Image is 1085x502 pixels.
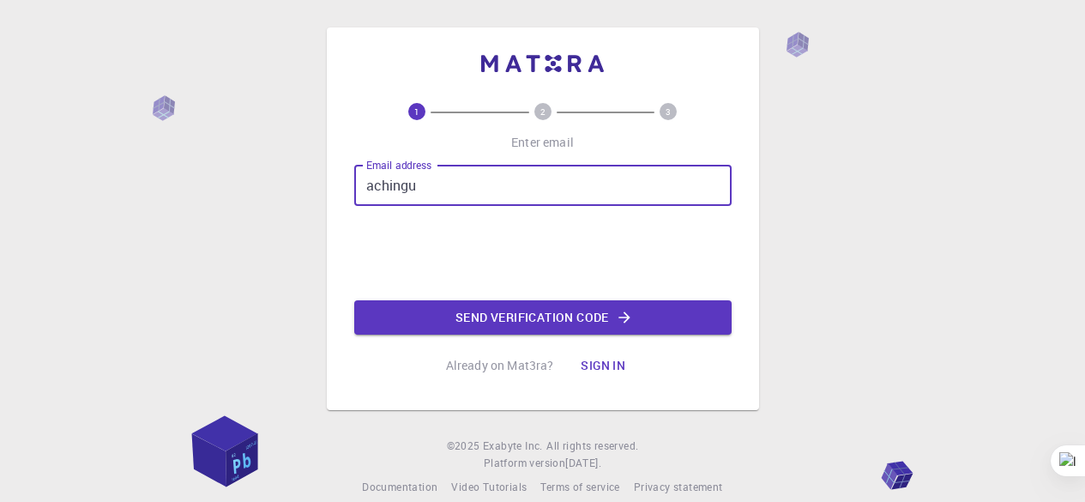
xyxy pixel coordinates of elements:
[451,479,527,496] a: Video Tutorials
[483,438,543,452] span: Exabyte Inc.
[484,455,565,472] span: Platform version
[354,300,732,335] button: Send verification code
[666,106,671,118] text: 3
[634,480,723,493] span: Privacy statement
[483,438,543,455] a: Exabyte Inc.
[634,479,723,496] a: Privacy statement
[447,438,483,455] span: © 2025
[446,357,554,374] p: Already on Mat3ra?
[540,480,619,493] span: Terms of service
[540,106,546,118] text: 2
[413,220,673,287] iframe: reCAPTCHA
[540,479,619,496] a: Terms of service
[567,348,639,383] button: Sign in
[451,480,527,493] span: Video Tutorials
[511,134,574,151] p: Enter email
[565,455,601,472] a: [DATE].
[366,158,431,172] label: Email address
[414,106,419,118] text: 1
[546,438,638,455] span: All rights reserved.
[362,480,437,493] span: Documentation
[362,479,437,496] a: Documentation
[565,456,601,469] span: [DATE] .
